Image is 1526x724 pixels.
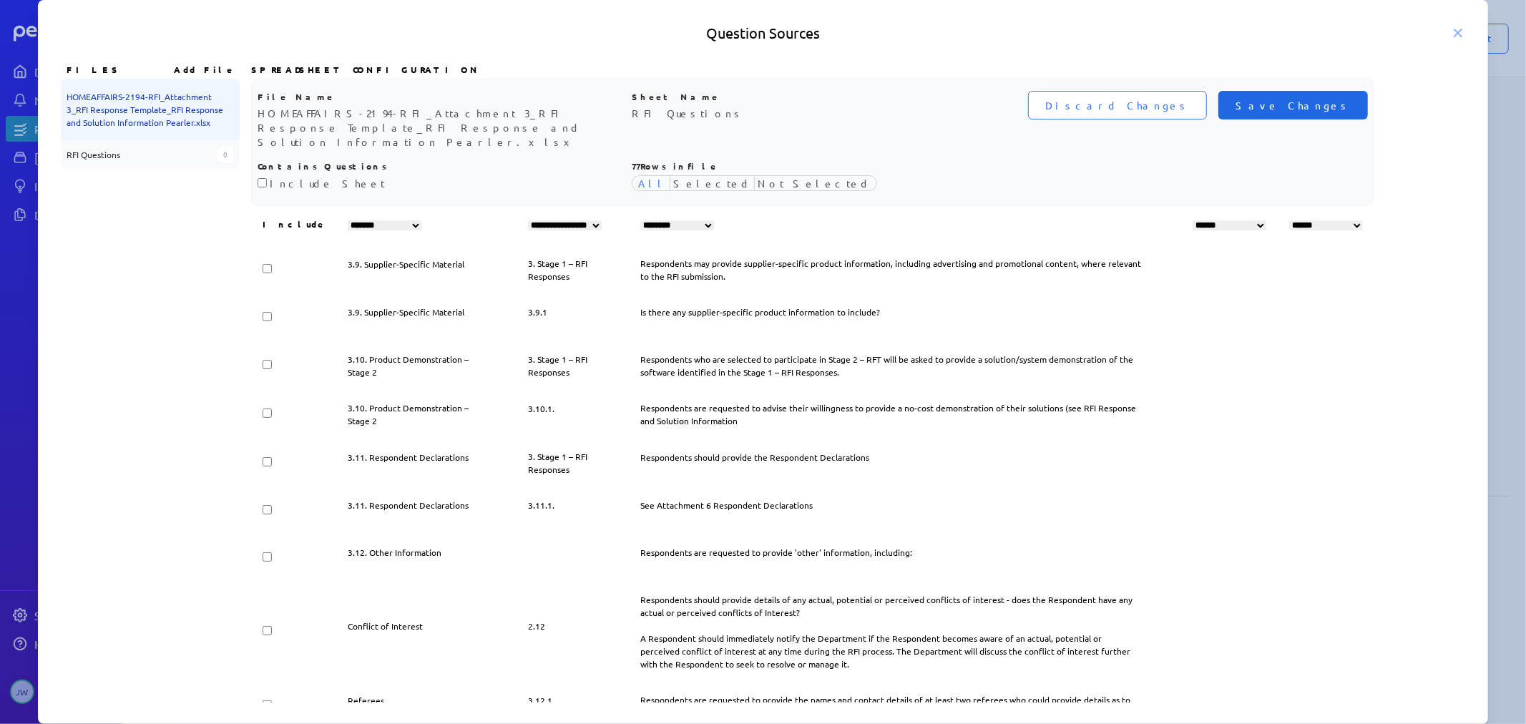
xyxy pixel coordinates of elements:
[348,694,384,718] pre: Referees
[258,91,620,102] p: File Name
[670,175,755,191] span: Selected
[251,63,1374,76] h3: Spreadsheet Configuration
[1028,91,1207,119] button: Discard Changes
[640,305,880,330] pre: Is there any supplier-specific product information to include?
[67,63,120,76] span: Files
[755,175,874,191] span: Not Selected
[67,146,120,163] span: RFI Questions
[528,257,590,283] pre: 3. Stage 1 – RFI Responses
[528,353,590,378] pre: 3. Stage 1 – RFI Responses
[1236,98,1351,112] span: Save Changes
[258,160,620,172] p: Contains Questions
[348,499,469,523] pre: 3.11. Respondent Declarations
[348,451,469,475] pre: 3.11. Respondent Declarations
[61,79,240,140] div: HOMEAFFAIRS-2194-RFI_Attachment 3_RFI Response Template_RFI Response and Solution Information Pea...
[635,175,670,191] span: All
[640,693,1143,719] pre: Respondents are requested to provide the names and contact details of at least two referees who c...
[640,451,869,475] pre: Respondents should provide the Respondent Declarations
[640,499,813,523] pre: See Attachment 6 Respondent Declarations
[528,305,547,330] pre: 3.9.1
[632,91,994,102] p: Sheet Name
[217,146,234,163] span: 0
[640,257,1143,283] pre: Respondents may provide supplier-specific product information, including advertising and promotio...
[640,401,1143,427] pre: Respondents are requested to advise their willingness to provide a no-cost demonstration of their...
[348,258,464,282] pre: 3.9. Supplier-Specific Material
[528,499,554,523] pre: 3.11.1.
[1045,98,1190,112] span: Discard Changes
[348,353,477,378] pre: 3.10. Product Demonstration – Stage 2
[632,106,994,120] p: RFI Questions
[348,620,423,644] pre: Conflict of Interest
[174,63,234,76] button: Add File
[348,401,477,427] pre: 3.10. Product Demonstration – Stage 2
[258,106,620,149] p: HOMEAFFAIRS-2194-RFI_Attachment 3_RFI Response Template_RFI Response and Solution Information Pea...
[528,450,590,476] pre: 3. Stage 1 – RFI Responses
[640,593,1143,670] pre: Respondents should provide details of any actual, potential or perceived conflicts of interest - ...
[251,206,336,243] th: Include
[348,305,464,330] pre: 3.9. Supplier-Specific Material
[632,160,994,172] p: 77 Rows in file
[348,546,441,570] pre: 3.12. Other Information
[640,546,912,570] pre: Respondents are requested to provide 'other' information, including:
[1218,91,1368,119] button: Save Changes
[528,620,545,644] pre: 2.12
[528,402,554,426] pre: 3.10.1.
[528,694,554,718] pre: 3.12.1.
[61,23,1464,43] h5: Question Sources
[270,177,385,190] label: Include Sheet
[640,353,1143,378] pre: Respondents who are selected to participate in Stage 2 – RFT will be asked to provide a solution/...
